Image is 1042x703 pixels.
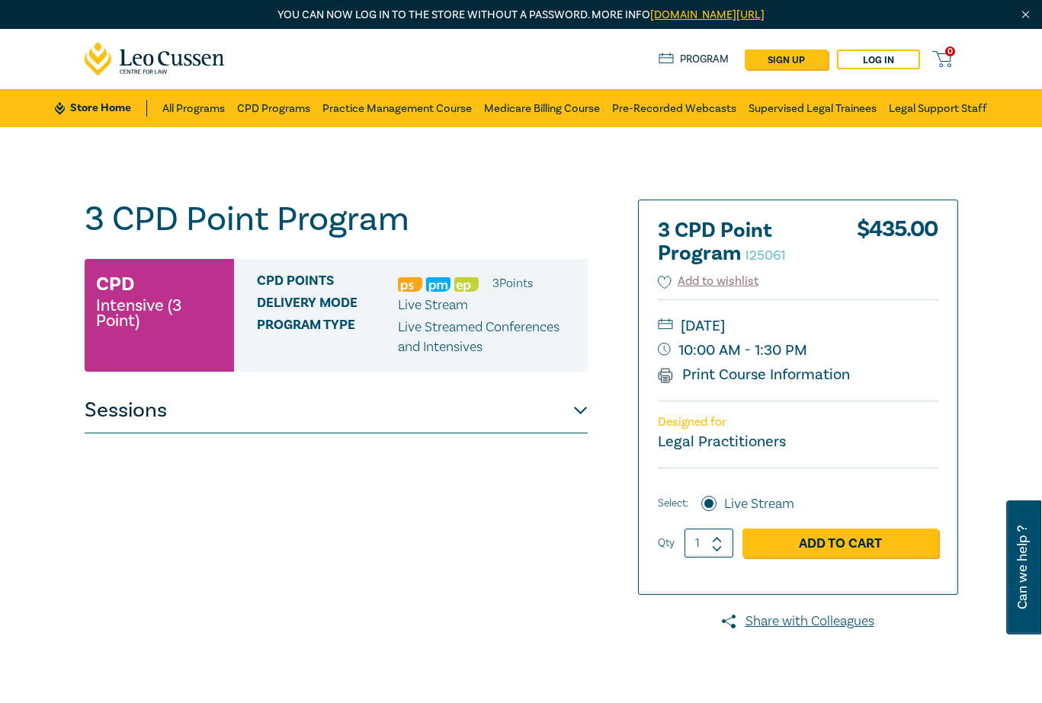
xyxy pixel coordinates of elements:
[322,89,472,127] a: Practice Management Course
[162,89,225,127] a: All Programs
[658,535,675,551] label: Qty
[85,388,588,433] button: Sessions
[398,318,576,357] p: Live Streamed Conferences and Intensives
[257,318,398,357] span: Program type
[257,296,398,315] span: Delivery Mode
[454,277,479,292] img: Ethics & Professional Responsibility
[658,365,851,385] a: Print Course Information
[658,495,688,512] span: Select:
[484,89,600,127] a: Medicare Billing Course
[55,100,147,117] a: Store Home
[96,298,223,328] small: Intensive (3 Point)
[650,8,765,22] a: [DOMAIN_NAME][URL]
[638,612,958,631] a: Share with Colleagues
[837,50,920,69] a: Log in
[685,529,733,558] input: 1
[426,277,450,292] img: Practice Management & Business Skills
[749,89,877,127] a: Supervised Legal Trainees
[398,296,468,314] span: Live Stream
[612,89,736,127] a: Pre-Recorded Webcasts
[658,432,786,452] small: Legal Practitioners
[742,529,938,558] a: Add to Cart
[85,200,588,239] h1: 3 CPD Point Program
[658,273,759,290] button: Add to wishlist
[398,277,422,292] img: Professional Skills
[889,89,987,127] a: Legal Support Staff
[658,415,938,430] p: Designed for
[492,273,533,293] li: 3 Point s
[658,314,938,338] small: [DATE]
[945,46,955,56] span: 0
[659,51,729,68] a: Program
[857,219,938,273] div: $ 435.00
[724,494,794,514] label: Live Stream
[745,50,828,69] a: sign up
[85,7,958,24] p: You can now log in to the store without a password. More info
[1019,8,1032,21] img: Close
[257,273,398,293] span: CPD Points
[658,338,938,363] small: 10:00 AM - 1:30 PM
[745,247,786,264] small: I25061
[96,270,134,298] h3: CPD
[237,89,310,127] a: CPD Programs
[658,219,826,265] h2: 3 CPD Point Program
[1015,510,1030,625] span: Can we help ?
